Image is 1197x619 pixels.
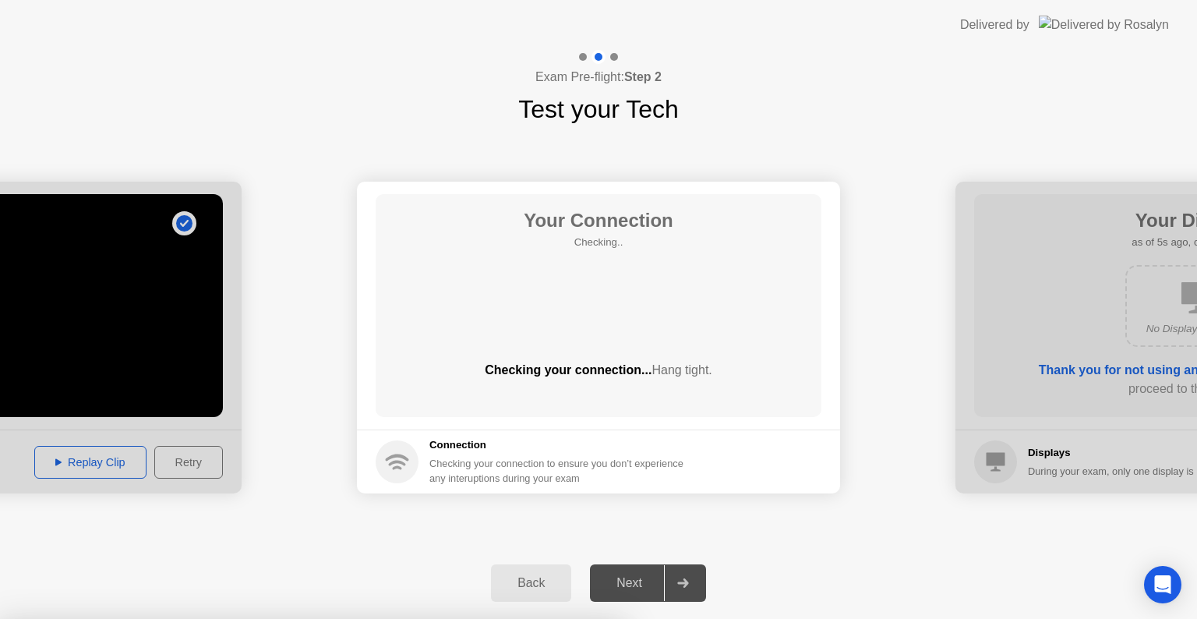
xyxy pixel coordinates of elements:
[595,576,664,590] div: Next
[376,361,821,380] div: Checking your connection...
[1039,16,1169,34] img: Delivered by Rosalyn
[651,363,711,377] span: Hang tight.
[429,456,693,486] div: Checking your connection to ensure you don’t experience any interuptions during your exam
[496,576,567,590] div: Back
[524,235,673,250] h5: Checking..
[535,68,662,87] h4: Exam Pre-flight:
[518,90,679,128] h1: Test your Tech
[960,16,1029,34] div: Delivered by
[429,437,693,453] h5: Connection
[624,70,662,83] b: Step 2
[524,207,673,235] h1: Your Connection
[1144,566,1181,603] div: Open Intercom Messenger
